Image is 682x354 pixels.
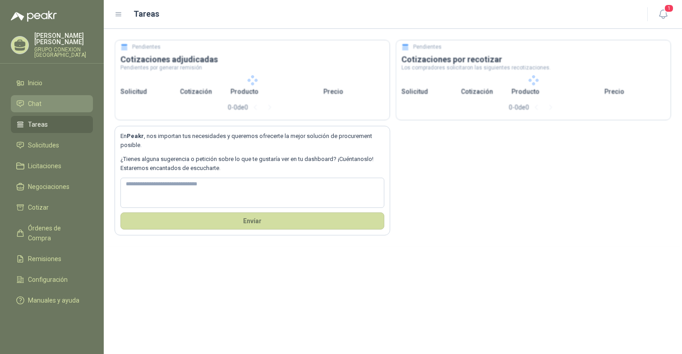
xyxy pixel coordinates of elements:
[28,99,41,109] span: Chat
[28,120,48,129] span: Tareas
[28,78,42,88] span: Inicio
[134,8,159,20] h1: Tareas
[11,74,93,92] a: Inicio
[28,182,69,192] span: Negociaciones
[11,250,93,267] a: Remisiones
[28,161,61,171] span: Licitaciones
[664,4,674,13] span: 1
[120,212,384,230] button: Envíar
[120,132,384,150] p: En , nos importan tus necesidades y queremos ofrecerte la mejor solución de procurement posible.
[11,292,93,309] a: Manuales y ayuda
[120,155,384,173] p: ¿Tienes alguna sugerencia o petición sobre lo que te gustaría ver en tu dashboard? ¡Cuéntanoslo! ...
[28,295,79,305] span: Manuales y ayuda
[11,11,57,22] img: Logo peakr
[11,220,93,247] a: Órdenes de Compra
[11,95,93,112] a: Chat
[28,275,68,285] span: Configuración
[11,271,93,288] a: Configuración
[11,116,93,133] a: Tareas
[28,202,49,212] span: Cotizar
[28,140,59,150] span: Solicitudes
[127,133,144,139] b: Peakr
[11,199,93,216] a: Cotizar
[11,137,93,154] a: Solicitudes
[28,254,61,264] span: Remisiones
[34,32,93,45] p: [PERSON_NAME] [PERSON_NAME]
[34,47,93,58] p: GRUPO CONEXION [GEOGRAPHIC_DATA]
[11,157,93,175] a: Licitaciones
[28,223,84,243] span: Órdenes de Compra
[11,178,93,195] a: Negociaciones
[655,6,671,23] button: 1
